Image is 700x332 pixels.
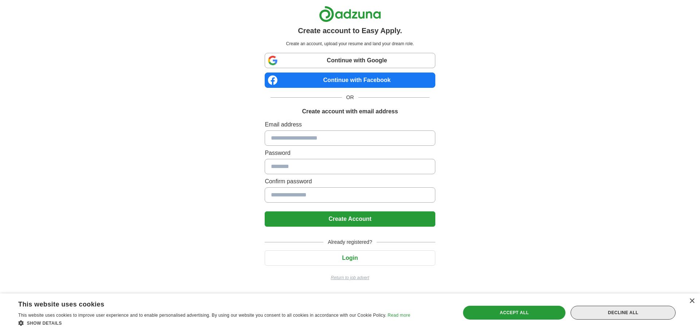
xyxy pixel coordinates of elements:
img: Adzuna logo [319,6,381,22]
h1: Create account to Easy Apply. [298,25,402,36]
label: Email address [265,120,435,129]
span: Already registered? [323,238,376,246]
h1: Create account with email address [302,107,398,116]
a: Return to job advert [265,274,435,281]
button: Create Account [265,211,435,227]
label: Confirm password [265,177,435,186]
a: Read more, opens a new window [388,313,410,318]
a: Continue with Facebook [265,73,435,88]
div: Accept all [463,306,566,320]
p: Create an account, upload your resume and land your dream role. [266,40,433,47]
label: Password [265,149,435,157]
a: Login [265,255,435,261]
div: Close [689,298,695,304]
span: OR [342,94,358,101]
span: This website uses cookies to improve user experience and to enable personalised advertising. By u... [18,313,386,318]
span: Show details [27,321,62,326]
div: This website uses cookies [18,298,392,309]
button: Login [265,250,435,266]
div: Decline all [571,306,676,320]
div: Show details [18,319,410,327]
a: Continue with Google [265,53,435,68]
